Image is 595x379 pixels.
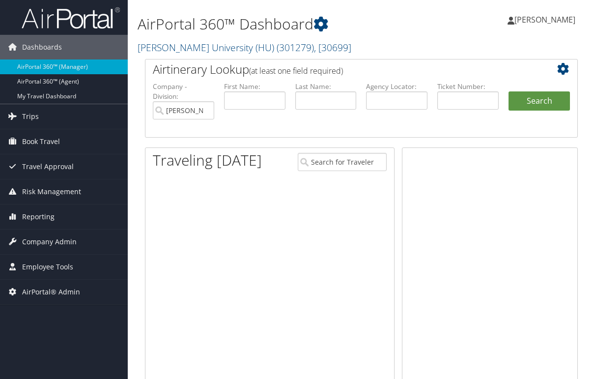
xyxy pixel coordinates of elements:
[298,153,387,171] input: Search for Traveler
[138,14,436,34] h1: AirPortal 360™ Dashboard
[22,6,120,29] img: airportal-logo.png
[153,150,262,171] h1: Traveling [DATE]
[22,154,74,179] span: Travel Approval
[295,82,357,91] label: Last Name:
[509,91,570,111] button: Search
[249,65,343,76] span: (at least one field required)
[508,5,585,34] a: [PERSON_NAME]
[437,82,499,91] label: Ticket Number:
[277,41,314,54] span: ( 301279 )
[314,41,351,54] span: , [ 30699 ]
[514,14,575,25] span: [PERSON_NAME]
[153,61,534,78] h2: Airtinerary Lookup
[224,82,285,91] label: First Name:
[22,255,73,279] span: Employee Tools
[22,179,81,204] span: Risk Management
[366,82,427,91] label: Agency Locator:
[22,129,60,154] span: Book Travel
[22,35,62,59] span: Dashboards
[22,280,80,304] span: AirPortal® Admin
[138,41,351,54] a: [PERSON_NAME] University (HU)
[22,230,77,254] span: Company Admin
[22,204,55,229] span: Reporting
[22,104,39,129] span: Trips
[153,82,214,102] label: Company - Division:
